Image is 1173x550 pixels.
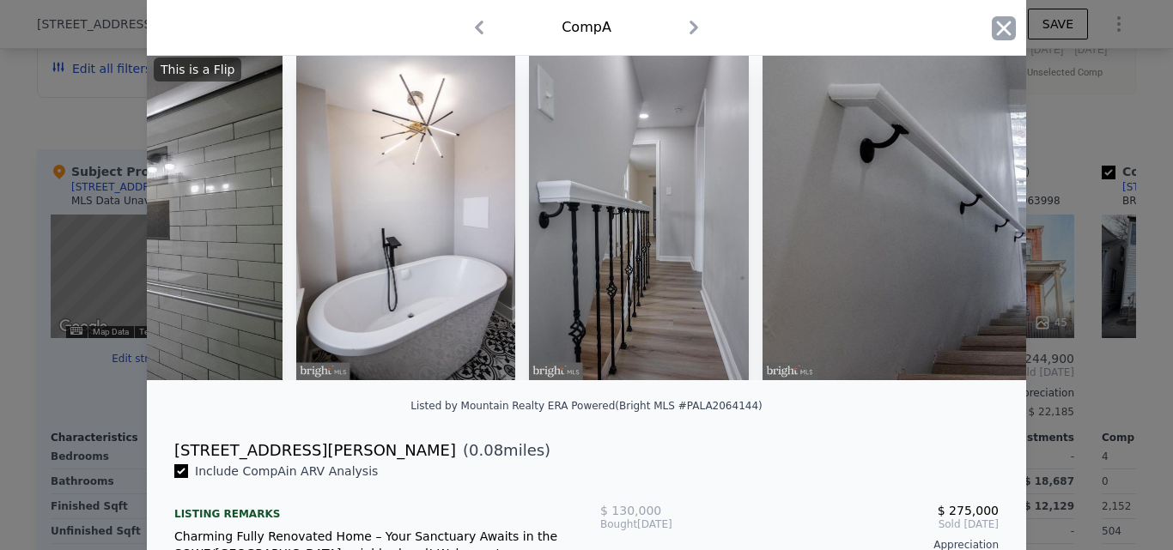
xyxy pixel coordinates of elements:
[600,517,637,531] span: Bought
[410,400,762,412] div: Listed by Mountain Realty ERA Powered (Bright MLS #PALA2064144)
[529,51,749,380] img: Property Img
[600,504,661,517] span: $ 130,000
[600,517,733,531] div: [DATE]
[733,517,999,531] span: Sold [DATE]
[174,493,573,521] div: Listing remarks
[469,441,503,459] span: 0.08
[154,57,241,82] div: This is a Flip
[296,51,516,380] img: Property Img
[938,504,999,517] span: $ 275,000
[562,17,611,38] div: Comp A
[174,438,456,462] div: [STREET_ADDRESS][PERSON_NAME]
[456,438,550,462] span: ( miles)
[188,464,385,478] span: Include Comp A in ARV Analysis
